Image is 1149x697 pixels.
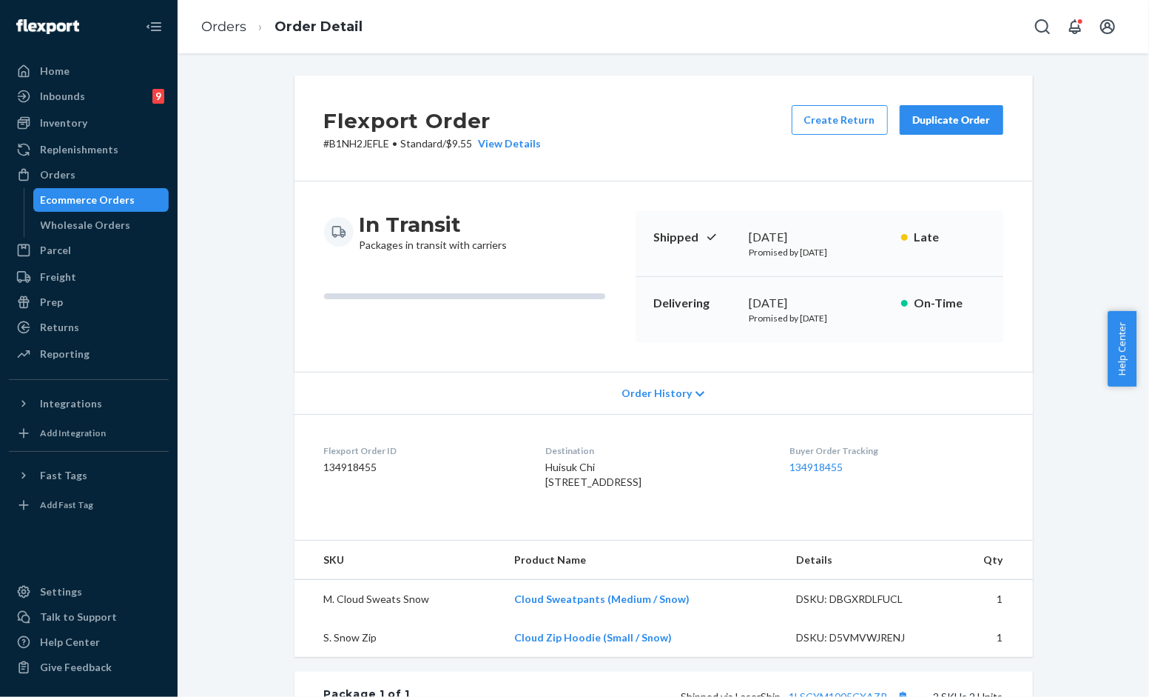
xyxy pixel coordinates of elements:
div: Returns [40,320,79,335]
button: Close Navigation [139,12,169,41]
a: Inbounds9 [9,84,169,108]
a: Order Detail [274,19,363,35]
div: Duplicate Order [912,113,991,127]
a: Inventory [9,111,169,135]
a: Freight [9,265,169,289]
ol: breadcrumbs [189,5,374,49]
a: Add Integration [9,421,169,445]
button: Fast Tags [9,464,169,487]
div: Packages in transit with carriers [360,211,508,253]
button: Help Center [1108,311,1136,387]
p: Shipped [653,229,738,246]
div: Reporting [40,347,90,361]
a: Prep [9,290,169,314]
a: 134918455 [789,461,843,473]
td: 1 [946,618,1032,657]
div: Help Center [40,635,100,650]
th: Details [784,541,947,580]
button: Open notifications [1060,12,1090,41]
a: Help Center [9,630,169,654]
div: Inventory [40,116,87,130]
button: Open account menu [1093,12,1122,41]
h2: Flexport Order [324,105,542,136]
div: Give Feedback [40,660,112,675]
button: Open Search Box [1028,12,1057,41]
div: Wholesale Orders [41,218,131,233]
a: Add Fast Tag [9,493,169,517]
p: Late [914,229,985,246]
dt: Buyer Order Tracking [789,444,1003,457]
span: Order History [621,386,692,401]
a: Talk to Support [9,605,169,629]
a: Orders [9,163,169,187]
div: Add Integration [40,427,106,439]
div: Add Fast Tag [40,498,93,511]
p: # B1NH2JEFLE / $9.55 [324,136,542,151]
div: 9 [152,89,164,104]
div: Fast Tags [40,468,87,483]
div: Home [40,64,70,79]
button: Give Feedback [9,656,169,679]
a: Cloud Zip Hoodie (Small / Snow) [514,631,672,644]
h3: In Transit [360,211,508,238]
img: Flexport logo [16,19,79,34]
a: Returns [9,316,169,339]
td: 1 [946,580,1032,619]
th: Product Name [502,541,784,580]
dt: Destination [545,444,766,457]
div: Replenishments [40,142,118,157]
button: Integrations [9,392,169,416]
div: [DATE] [749,295,889,312]
div: Freight [40,270,76,284]
dd: 134918455 [324,460,522,475]
td: M. Cloud Sweats Snow [294,580,503,619]
p: Delivering [653,295,738,312]
a: Ecommerce Orders [33,188,169,212]
span: Huisuk Chi [STREET_ADDRESS] [545,461,641,488]
a: Replenishments [9,138,169,161]
p: Promised by [DATE] [749,246,889,259]
a: Parcel [9,239,169,262]
div: Settings [40,584,82,599]
p: On-Time [914,295,985,312]
a: Home [9,59,169,83]
th: Qty [946,541,1032,580]
th: SKU [294,541,503,580]
div: Orders [40,167,75,182]
a: Orders [201,19,246,35]
a: Cloud Sweatpants (Medium / Snow) [514,593,690,605]
a: Reporting [9,342,169,366]
div: DSKU: D5VMVWJRENJ [796,630,935,645]
div: [DATE] [749,229,889,246]
div: Parcel [40,243,71,258]
span: • [393,137,398,150]
div: Inbounds [40,89,85,104]
td: S. Snow Zip [294,618,503,657]
p: Promised by [DATE] [749,312,889,324]
button: Duplicate Order [900,105,1003,135]
a: Settings [9,580,169,604]
a: Wholesale Orders [33,213,169,237]
button: View Details [473,136,542,151]
div: Talk to Support [40,610,117,624]
div: Prep [40,295,63,310]
div: Integrations [40,396,102,411]
dt: Flexport Order ID [324,444,522,457]
span: Standard [401,137,443,150]
div: Ecommerce Orders [41,193,135,207]
div: DSKU: DBGXRDLFUCL [796,592,935,607]
button: Create Return [792,105,888,135]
